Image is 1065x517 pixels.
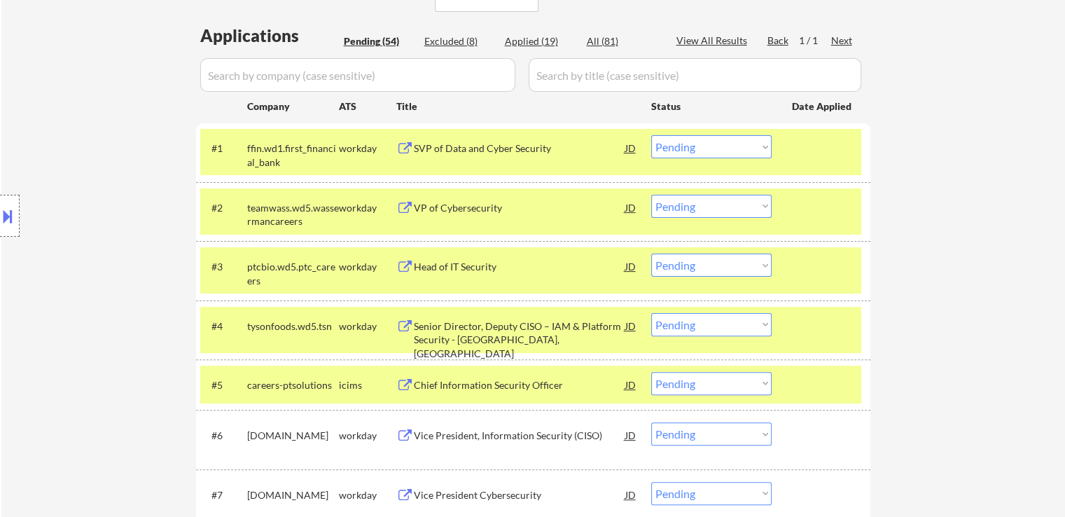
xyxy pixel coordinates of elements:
[247,319,339,333] div: tysonfoods.wd5.tsn
[247,378,339,392] div: careers-ptsolutions
[792,99,854,113] div: Date Applied
[344,34,414,48] div: Pending (54)
[247,201,339,228] div: teamwass.wd5.wassermancareers
[339,378,396,392] div: icims
[676,34,751,48] div: View All Results
[339,142,396,156] div: workday
[799,34,831,48] div: 1 / 1
[414,142,625,156] div: SVP of Data and Cyber Security
[624,422,638,448] div: JD
[211,488,236,502] div: #7
[247,99,339,113] div: Company
[624,135,638,160] div: JD
[414,378,625,392] div: Chief Information Security Officer
[247,260,339,287] div: ptcbio.wd5.ptc_careers
[339,201,396,215] div: workday
[339,99,396,113] div: ATS
[247,142,339,169] div: ffin.wd1.first_financial_bank
[767,34,790,48] div: Back
[200,58,515,92] input: Search by company (case sensitive)
[831,34,854,48] div: Next
[424,34,494,48] div: Excluded (8)
[211,378,236,392] div: #5
[339,429,396,443] div: workday
[505,34,575,48] div: Applied (19)
[624,482,638,507] div: JD
[247,488,339,502] div: [DOMAIN_NAME]
[624,313,638,338] div: JD
[414,260,625,274] div: Head of IT Security
[339,319,396,333] div: workday
[624,195,638,220] div: JD
[339,488,396,502] div: workday
[651,93,772,118] div: Status
[414,201,625,215] div: VP of Cybersecurity
[624,372,638,397] div: JD
[414,488,625,502] div: Vice President Cybersecurity
[247,429,339,443] div: [DOMAIN_NAME]
[529,58,861,92] input: Search by title (case sensitive)
[339,260,396,274] div: workday
[587,34,657,48] div: All (81)
[396,99,638,113] div: Title
[414,319,625,361] div: Senior Director, Deputy CISO – IAM & Platform Security - [GEOGRAPHIC_DATA], [GEOGRAPHIC_DATA]
[414,429,625,443] div: Vice President, Information Security (CISO)
[624,254,638,279] div: JD
[211,429,236,443] div: #6
[200,27,339,44] div: Applications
